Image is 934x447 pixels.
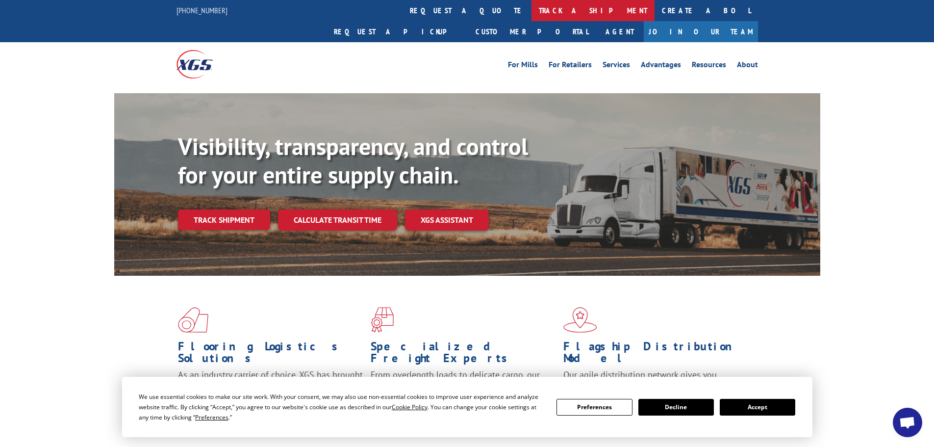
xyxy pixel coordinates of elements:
[327,21,468,42] a: Request a pickup
[278,210,397,231] a: Calculate transit time
[563,369,744,392] span: Our agile distribution network gives you nationwide inventory management on demand.
[178,341,363,369] h1: Flooring Logistics Solutions
[596,21,644,42] a: Agent
[737,61,758,72] a: About
[893,408,922,437] div: Open chat
[638,399,714,416] button: Decline
[603,61,630,72] a: Services
[371,341,556,369] h1: Specialized Freight Experts
[392,403,428,411] span: Cookie Policy
[563,341,749,369] h1: Flagship Distribution Model
[405,210,489,231] a: XGS ASSISTANT
[556,399,632,416] button: Preferences
[178,210,270,230] a: Track shipment
[549,61,592,72] a: For Retailers
[563,307,597,333] img: xgs-icon-flagship-distribution-model-red
[177,5,227,15] a: [PHONE_NUMBER]
[178,369,363,404] span: As an industry carrier of choice, XGS has brought innovation and dedication to flooring logistics...
[468,21,596,42] a: Customer Portal
[122,377,812,437] div: Cookie Consent Prompt
[178,307,208,333] img: xgs-icon-total-supply-chain-intelligence-red
[195,413,228,421] span: Preferences
[371,369,556,413] p: From overlength loads to delicate cargo, our experienced staff knows the best way to move your fr...
[692,61,726,72] a: Resources
[720,399,795,416] button: Accept
[644,21,758,42] a: Join Our Team
[139,392,545,422] div: We use essential cookies to make our site work. With your consent, we may also use non-essential ...
[178,131,528,190] b: Visibility, transparency, and control for your entire supply chain.
[371,307,394,333] img: xgs-icon-focused-on-flooring-red
[508,61,538,72] a: For Mills
[641,61,681,72] a: Advantages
